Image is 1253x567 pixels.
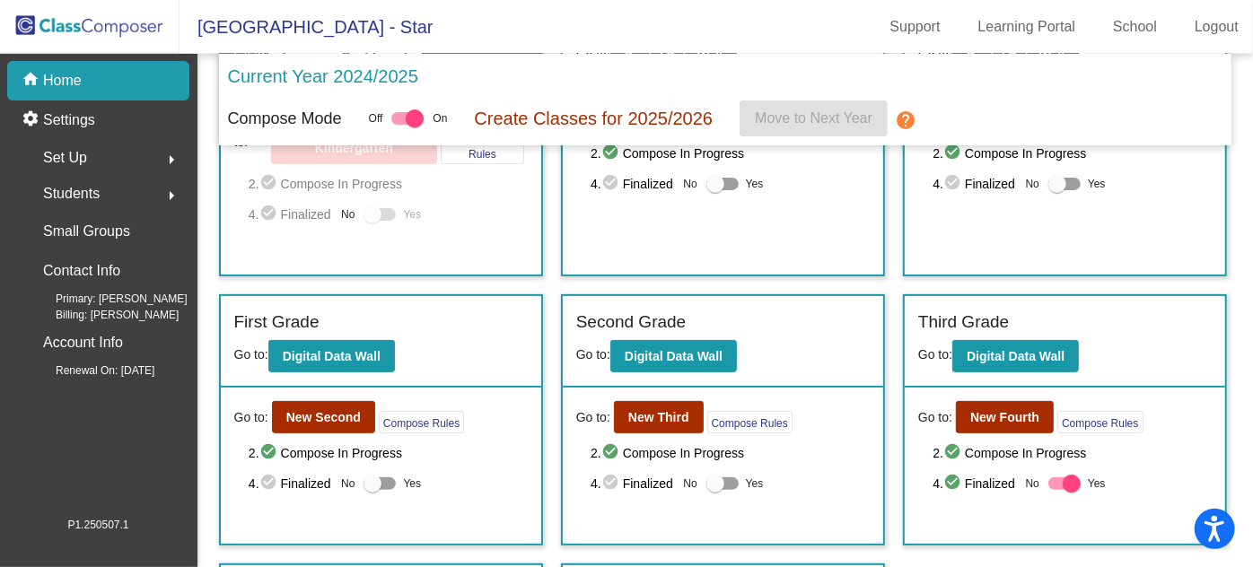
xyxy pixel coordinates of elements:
span: 4. Finalized [933,473,1016,494]
span: Yes [403,473,421,494]
span: No [341,206,355,222]
mat-icon: home [22,70,43,92]
span: 4. Finalized [249,204,332,225]
span: [GEOGRAPHIC_DATA] - Star [180,13,434,41]
b: New Pre - Kindergarten [315,110,393,155]
button: New Fourth [956,401,1054,433]
b: Digital Data Wall [967,349,1065,363]
span: Go to: [576,408,610,427]
span: 2. Compose In Progress [933,143,1212,164]
b: New Third [628,410,689,424]
span: On [433,110,447,126]
a: School [1099,13,1171,41]
p: Compose Mode [228,107,342,131]
span: Billing: [PERSON_NAME] [27,307,179,323]
mat-icon: check_circle [601,442,623,464]
span: Move to Next Year [755,110,872,126]
span: Yes [746,473,764,494]
mat-icon: settings [22,109,43,131]
span: Set Up [43,145,87,170]
span: Go to: [918,347,952,362]
span: 2. Compose In Progress [591,143,870,164]
p: Current Year 2024/2025 [228,63,418,90]
p: Settings [43,109,95,131]
span: 2. Compose In Progress [249,173,528,195]
span: No [683,176,697,192]
mat-icon: check_circle [943,442,965,464]
span: 2. Compose In Progress [591,442,870,464]
mat-icon: check_circle [259,473,281,494]
button: Digital Data Wall [610,340,737,372]
label: First Grade [234,310,320,336]
span: Off [369,110,383,126]
span: Yes [746,173,764,195]
span: Renewal On: [DATE] [27,362,154,379]
mat-icon: check_circle [259,442,281,464]
span: 4. Finalized [933,173,1016,195]
button: Compose Rules [707,411,793,433]
span: Students [43,181,100,206]
span: Go to: [918,408,952,427]
mat-icon: check_circle [259,204,281,225]
mat-icon: check_circle [943,173,965,195]
span: 2. Compose In Progress [933,442,1212,464]
button: New Second [272,401,375,433]
a: Logout [1180,13,1253,41]
span: 4. Finalized [591,173,674,195]
button: Move to Next Year [740,100,888,136]
span: Go to: [234,347,268,362]
span: 4. Finalized [249,473,332,494]
button: Compose Rules [379,411,464,433]
a: Learning Portal [964,13,1091,41]
span: No [1026,475,1039,492]
span: No [683,475,697,492]
span: No [341,475,355,492]
span: No [1026,176,1039,192]
span: Go to: [576,347,610,362]
mat-icon: check_circle [943,143,965,164]
button: Digital Data Wall [952,340,1079,372]
label: Third Grade [918,310,1009,336]
mat-icon: check_circle [943,473,965,494]
span: 4. Finalized [591,473,674,494]
a: Support [876,13,955,41]
span: Yes [1088,173,1106,195]
mat-icon: check_circle [601,473,623,494]
button: New Third [614,401,704,433]
button: Compose Rules [1057,411,1143,433]
button: Digital Data Wall [268,340,395,372]
mat-icon: check_circle [601,173,623,195]
mat-icon: help [895,109,916,131]
mat-icon: check_circle [259,173,281,195]
span: Go to: [234,408,268,427]
label: Second Grade [576,310,687,336]
b: New Second [286,410,361,424]
b: Digital Data Wall [625,349,723,363]
b: Digital Data Wall [283,349,381,363]
p: Create Classes for 2025/2026 [474,105,713,132]
span: 2. Compose In Progress [249,442,528,464]
b: New Fourth [970,410,1039,424]
p: Contact Info [43,258,120,283]
p: Account Info [43,330,123,355]
span: Yes [403,204,421,225]
span: Primary: [PERSON_NAME] [27,291,188,307]
mat-icon: check_circle [601,143,623,164]
p: Small Groups [43,219,130,244]
span: Yes [1088,473,1106,494]
mat-icon: arrow_right [161,149,182,170]
p: Home [43,70,82,92]
mat-icon: arrow_right [161,185,182,206]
